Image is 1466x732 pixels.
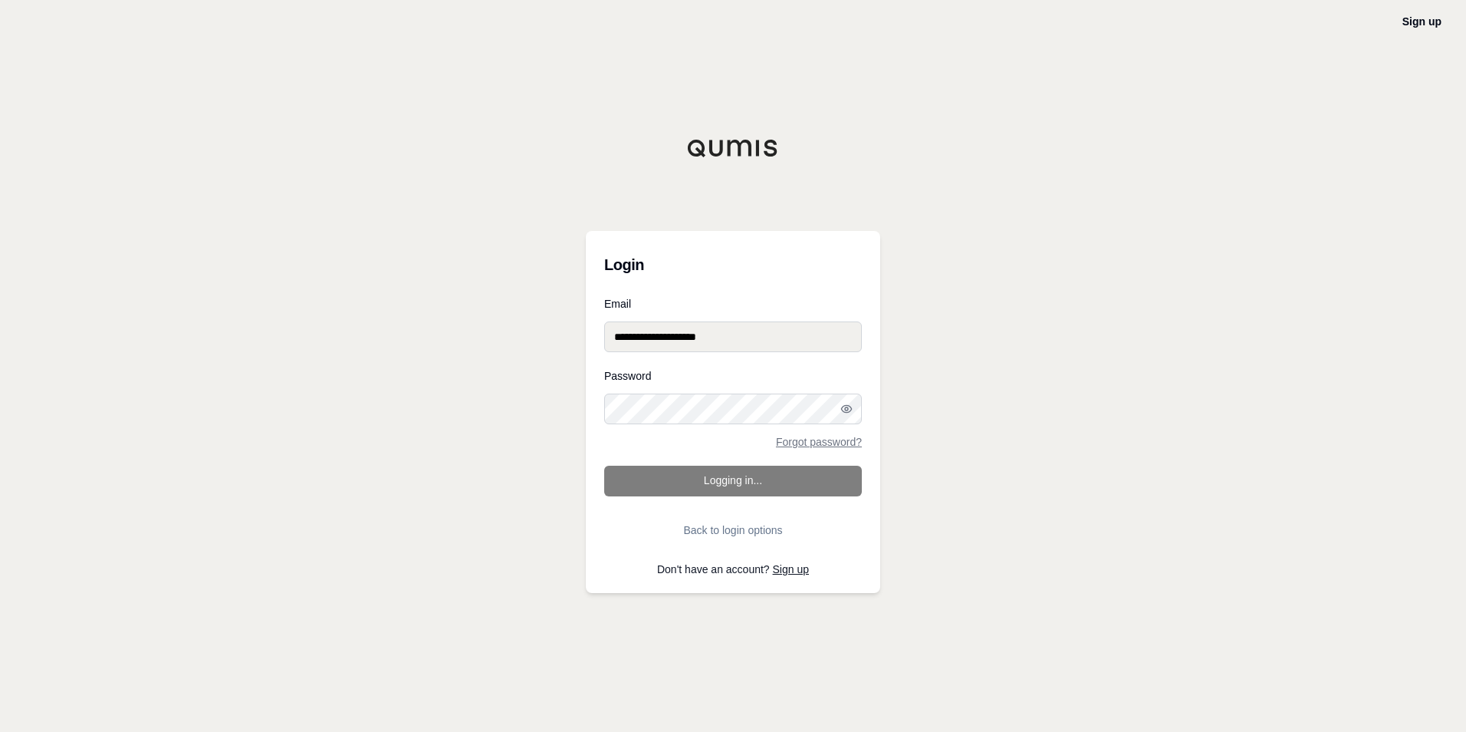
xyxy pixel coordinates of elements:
[604,298,862,309] label: Email
[773,563,809,575] a: Sign up
[687,139,779,157] img: Qumis
[604,249,862,280] h3: Login
[776,437,862,447] a: Forgot password?
[604,564,862,575] p: Don't have an account?
[604,515,862,546] button: Back to login options
[604,371,862,381] label: Password
[1402,15,1441,28] a: Sign up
